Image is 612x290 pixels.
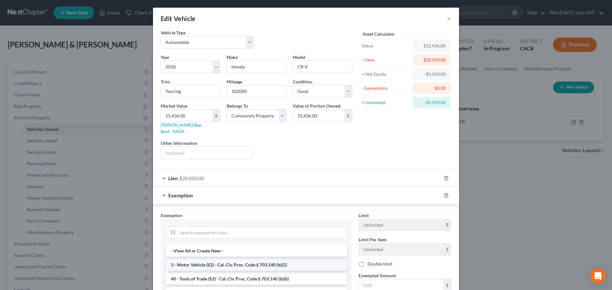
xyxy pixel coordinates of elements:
[227,103,248,109] span: Belongs To
[161,78,170,85] label: Trim
[161,29,186,36] label: Vehicle Type
[447,15,451,22] button: ×
[161,213,182,218] span: Exemption
[161,54,170,60] label: Year
[227,61,286,73] input: ex. Nissan
[368,261,392,267] label: Double limit
[344,110,352,122] div: $
[161,14,196,23] div: Edit Vehicle
[418,57,446,63] div: $20,450.00
[359,219,443,231] input: --
[293,78,312,85] label: Condition
[362,31,395,37] label: Asset Calculator
[359,243,443,255] input: --
[161,103,187,109] label: Market Value
[443,243,451,255] div: $
[227,85,286,97] input: --
[227,54,238,60] span: Make
[166,259,347,271] li: 3 - Motor Vehicle (S2) - Cal. Civ. Proc. Code § 703.140 (b)(2)
[178,227,347,239] input: Search exemption rules...
[212,110,220,122] div: $
[227,78,242,85] label: Mileage
[293,103,340,109] label: Value of Portion Owned
[359,213,369,218] span: Limit
[362,43,410,49] div: Value
[590,268,606,284] div: Open Intercom Messenger
[293,61,352,73] input: ex. Altima
[443,219,451,231] div: $
[161,122,201,134] a: [PERSON_NAME] Blue Book
[362,85,410,91] div: - Exemptions
[168,175,178,181] span: Lien
[179,175,204,181] span: $20,450.00
[166,245,347,257] li: --View All or Create New--
[418,43,446,49] div: $15,436.00
[362,99,410,106] div: = Unexempt
[359,273,396,278] span: Exempted Amount
[166,273,347,285] li: 40 - Tools of Trade (S2) - Cal. Civ. Proc. Code § 703.140 (b)(6)
[172,129,185,134] a: NADA
[161,85,220,97] input: ex. LS, LT, etc
[293,54,305,60] label: Model
[362,71,410,77] div: = Net Equity
[161,110,212,122] input: 0.00
[362,57,410,63] div: - Liens
[418,99,446,106] div: -$5,014.00
[359,236,387,243] label: Limit Per Item
[418,71,446,77] div: -$5,014.00
[418,85,446,91] div: $0.00
[168,192,193,198] span: Exemption
[293,110,344,122] input: 0.00
[161,140,197,146] label: Other Information
[161,147,253,159] input: (optional)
